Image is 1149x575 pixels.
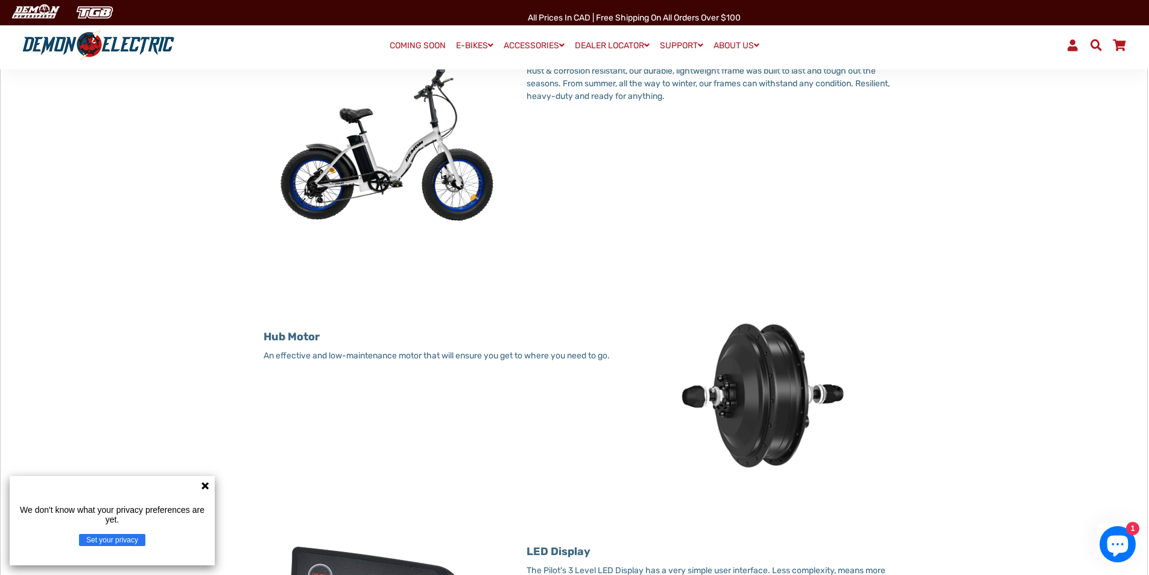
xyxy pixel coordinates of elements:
[656,37,707,54] a: SUPPORT
[6,2,64,22] img: Demon Electric
[264,22,508,267] img: MicrosoftTeams-image_166.jpg
[264,349,640,362] p: An effective and low-maintenance motor that will ensure you get to where you need to go.
[527,65,903,103] p: Rust & corrosion resistant, our durable, lightweight frame was built to last and tough out the se...
[79,534,145,546] button: Set your privacy
[452,37,498,54] a: E-BIKES
[385,37,450,54] a: COMING SOON
[1096,526,1139,565] inbox-online-store-chat: Shopify online store chat
[571,37,654,54] a: DEALER LOCATOR
[528,13,741,23] span: All Prices in CAD | Free shipping on all orders over $100
[527,545,903,559] h3: LED Display
[499,37,569,54] a: ACCESSORIES
[658,307,874,481] img: hub.png
[18,30,179,61] img: Demon Electric logo
[14,505,210,524] p: We don't know what your privacy preferences are yet.
[264,331,640,344] h3: Hub Motor
[709,37,764,54] a: ABOUT US
[70,2,119,22] img: TGB Canada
